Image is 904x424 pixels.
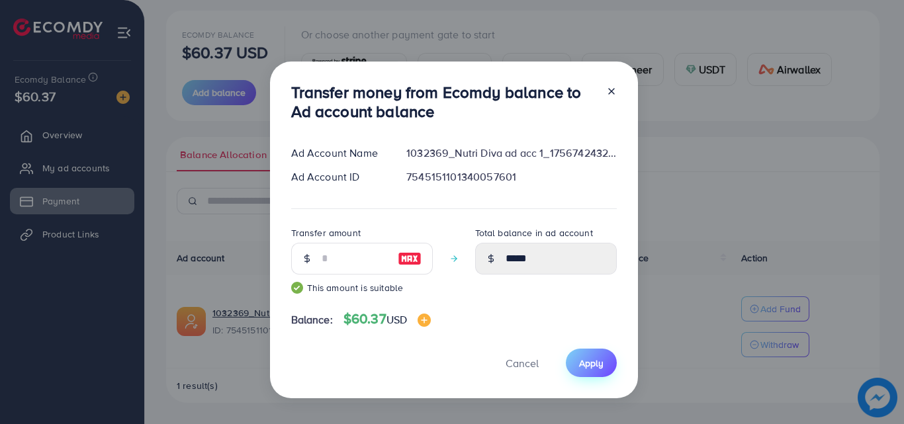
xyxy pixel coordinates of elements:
div: Ad Account Name [281,146,396,161]
h3: Transfer money from Ecomdy balance to Ad account balance [291,83,596,121]
button: Apply [566,349,617,377]
h4: $60.37 [343,311,431,327]
div: 1032369_Nutri Diva ad acc 1_1756742432079 [396,146,627,161]
span: Cancel [506,356,539,370]
small: This amount is suitable [291,281,433,294]
button: Cancel [489,349,555,377]
img: image [418,314,431,327]
img: image [398,251,422,267]
span: Apply [579,357,604,370]
div: 7545151101340057601 [396,169,627,185]
label: Transfer amount [291,226,361,239]
img: guide [291,282,303,294]
span: USD [386,312,407,327]
span: Balance: [291,312,333,327]
label: Total balance in ad account [475,226,593,239]
div: Ad Account ID [281,169,396,185]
